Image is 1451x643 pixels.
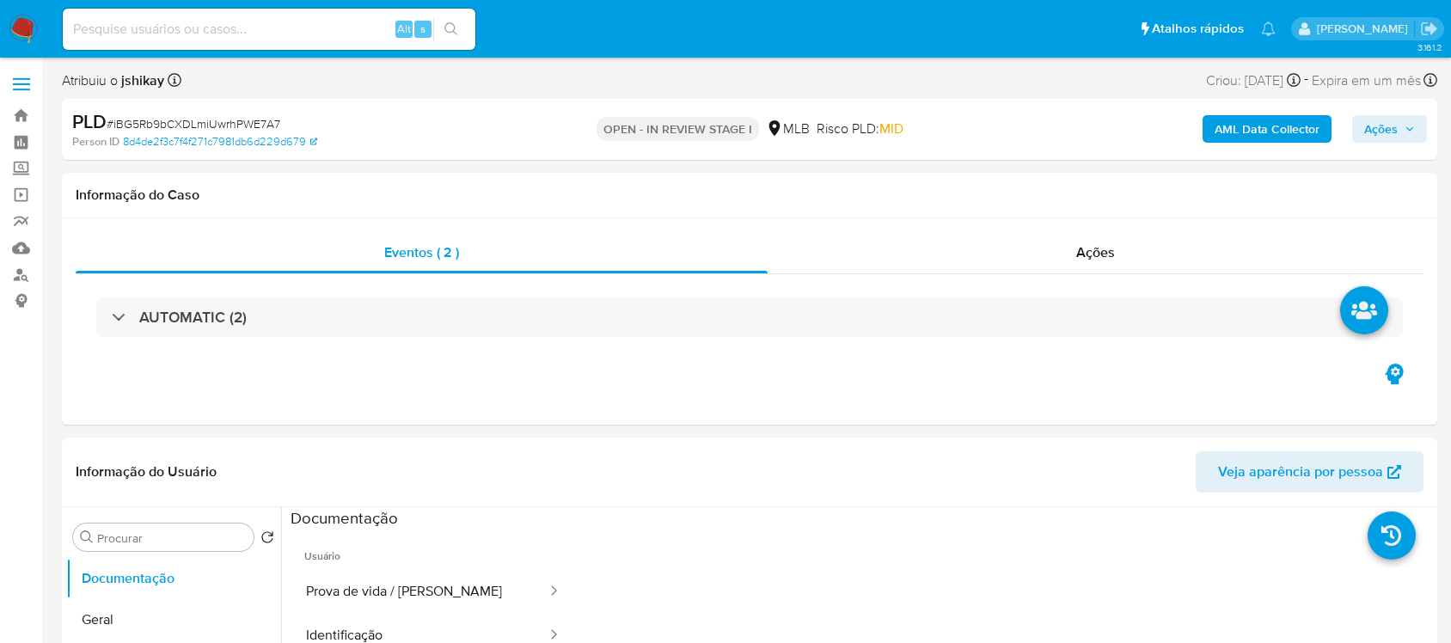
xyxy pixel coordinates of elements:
b: jshikay [118,70,164,90]
span: Atribuiu o [62,71,164,90]
div: AUTOMATIC (2) [96,297,1403,337]
button: Veja aparência por pessoa [1196,451,1423,493]
span: MID [879,119,903,138]
span: Risco PLD: [817,119,903,138]
span: s [420,21,426,37]
span: Atalhos rápidos [1152,20,1244,38]
button: AML Data Collector [1203,115,1332,143]
button: Retornar ao pedido padrão [260,530,274,549]
button: Geral [66,599,281,640]
b: AML Data Collector [1215,115,1319,143]
h1: Informação do Caso [76,187,1423,204]
b: Person ID [72,134,119,150]
span: # iBG5Rb9bCXDLmiUwrhPWE7A7 [107,115,280,132]
a: 8d4de2f3c7f4f271c7981db6d229d679 [123,134,317,150]
button: search-icon [433,17,468,41]
p: OPEN - IN REVIEW STAGE I [597,117,759,141]
span: Ações [1364,115,1398,143]
a: Sair [1420,20,1438,38]
button: Ações [1352,115,1427,143]
h1: Informação do Usuário [76,463,217,481]
div: Criou: [DATE] [1206,69,1301,92]
p: jonathan.shikay@mercadolivre.com [1317,21,1414,37]
span: Ações [1076,242,1115,262]
b: PLD [72,107,107,135]
button: Procurar [80,530,94,544]
span: Expira em um mês [1312,71,1421,90]
h3: AUTOMATIC (2) [139,308,247,327]
input: Procurar [97,530,247,546]
span: Alt [397,21,411,37]
a: Notificações [1261,21,1276,36]
div: MLB [766,119,810,138]
button: Documentação [66,558,281,599]
span: Eventos ( 2 ) [384,242,459,262]
span: - [1304,69,1308,92]
span: Veja aparência por pessoa [1218,451,1383,493]
input: Pesquise usuários ou casos... [63,18,475,40]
